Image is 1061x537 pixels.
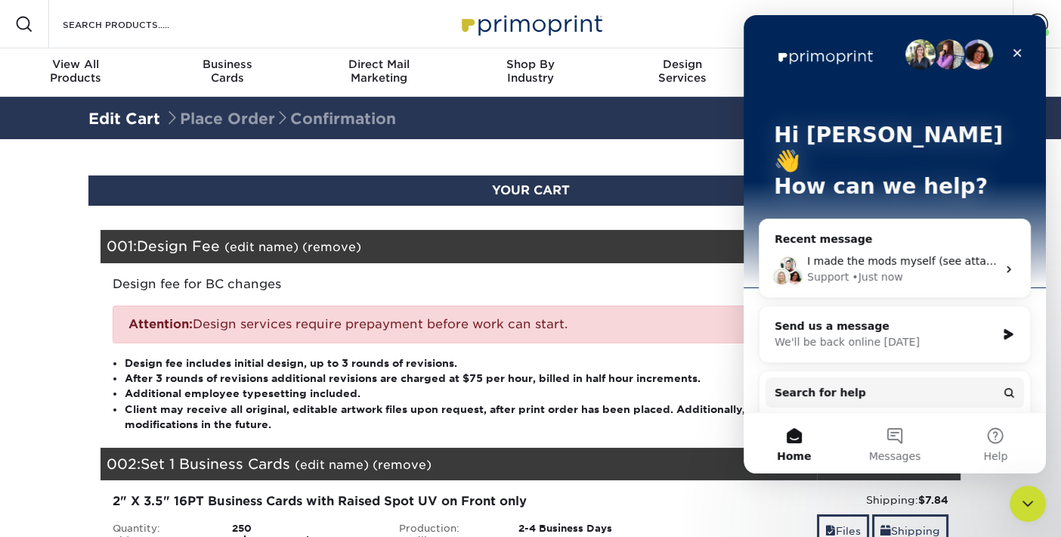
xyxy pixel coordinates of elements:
a: (edit name) [224,240,299,254]
span: Search for help [31,370,122,386]
span: Design Fee [137,237,220,254]
a: BusinessCards [152,48,304,97]
span: Messages [125,436,178,446]
img: Primoprint [455,8,606,40]
a: (remove) [302,240,361,254]
li: After 3 rounds of revisions additional revisions are charged at $75 per hour, billed in half hour... [125,371,948,386]
div: Design services require prepayment before work can start. [113,306,948,343]
div: Production: [388,523,507,535]
input: SEARCH PRODUCTS..... [61,15,209,33]
a: Direct MailMarketing [303,48,455,97]
button: Help [202,398,302,458]
span: shipping [880,525,891,537]
a: DesignServices [606,48,758,97]
div: Shipping: [685,492,948,508]
div: 2" X 3.5" 16PT Business Cards with Raised Spot UV on Front only [113,492,662,511]
div: 250 [221,523,388,535]
div: Design fee for BC changes [101,263,960,293]
a: (edit name) [295,458,369,472]
span: files [825,525,836,537]
div: Send us a messageWe'll be back online [DATE] [15,290,287,348]
div: Support [63,254,105,270]
span: Help [240,436,264,446]
span: Set 1 Business Cards [141,455,290,472]
div: 002: [101,448,817,481]
div: 2-4 Business Days [506,523,673,535]
li: Design fee includes initial design, up to 3 rounds of revisions. [125,355,948,371]
a: Shop ByIndustry [455,48,607,97]
a: Edit Cart [88,110,160,128]
div: Cards [152,57,304,85]
div: 001: [101,230,817,263]
div: Services [606,57,758,85]
span: Direct Mail [303,57,455,71]
button: Search for help [22,362,280,393]
span: Design [606,57,758,71]
iframe: Intercom live chat [744,15,1046,473]
div: Marketing [303,57,455,85]
span: Shop By [455,57,607,71]
span: Home [33,436,67,446]
a: (remove) [373,458,432,472]
span: Business [152,57,304,71]
div: Industry [455,57,607,85]
li: Client may receive all original, editable artwork files upon request, after print order has been ... [125,402,948,433]
div: We'll be back online [DATE] [31,319,252,335]
div: Quantity: [101,523,221,535]
div: Send us a message [31,303,252,319]
span: Place Order Confirmation [165,110,396,128]
strong: $7.84 [918,494,948,506]
div: • Just now [108,254,159,270]
li: Additional employee typesetting included. [125,386,948,401]
iframe: Intercom live chat [1010,486,1046,522]
button: Messages [101,398,201,458]
span: YOUR CART [492,183,570,197]
div: Close [260,24,287,51]
strong: Attention: [128,317,193,331]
